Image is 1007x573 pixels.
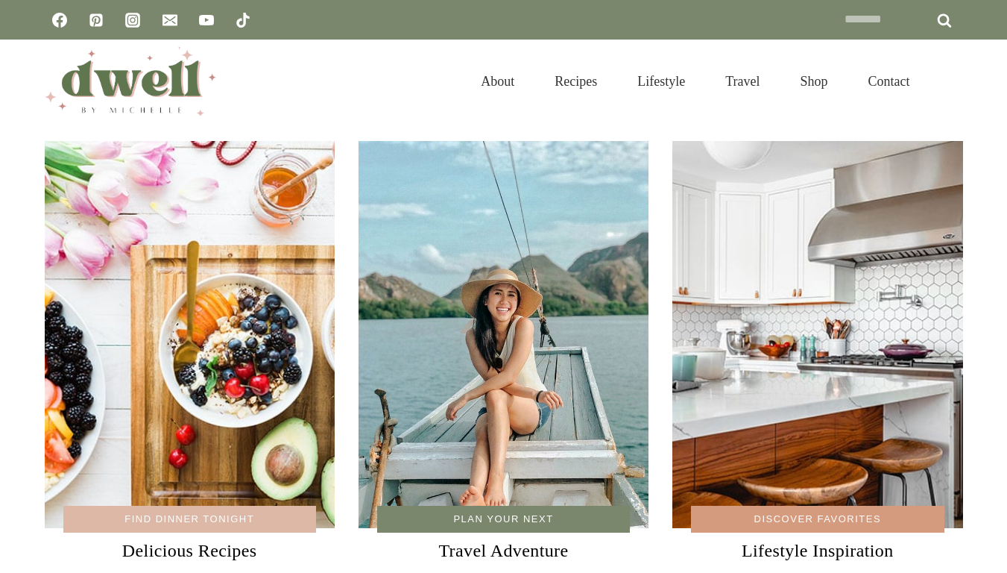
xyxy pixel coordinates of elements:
[705,55,780,107] a: Travel
[780,55,847,107] a: Shop
[118,5,148,35] a: Instagram
[617,55,705,107] a: Lifestyle
[938,69,963,94] button: View Search Form
[461,55,929,107] nav: Primary Navigation
[461,55,534,107] a: About
[45,5,75,35] a: Facebook
[192,5,221,35] a: YouTube
[534,55,617,107] a: Recipes
[848,55,930,107] a: Contact
[45,47,216,116] img: DWELL by michelle
[155,5,185,35] a: Email
[81,5,111,35] a: Pinterest
[228,5,258,35] a: TikTok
